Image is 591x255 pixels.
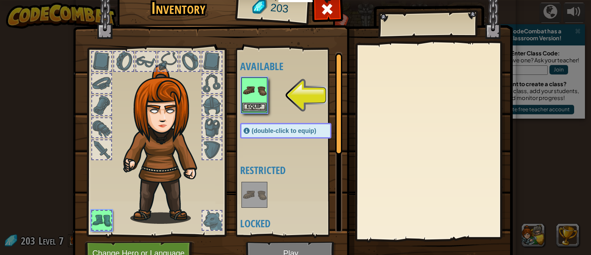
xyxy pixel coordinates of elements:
button: Equip [242,103,267,112]
img: hair_f2.png [119,65,212,224]
img: portrait.png [242,183,267,207]
h4: Restricted [240,165,349,176]
img: portrait.png [242,78,267,103]
span: (double-click to equip) [252,127,316,134]
h4: Available [240,61,349,72]
h4: Locked [240,218,349,229]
